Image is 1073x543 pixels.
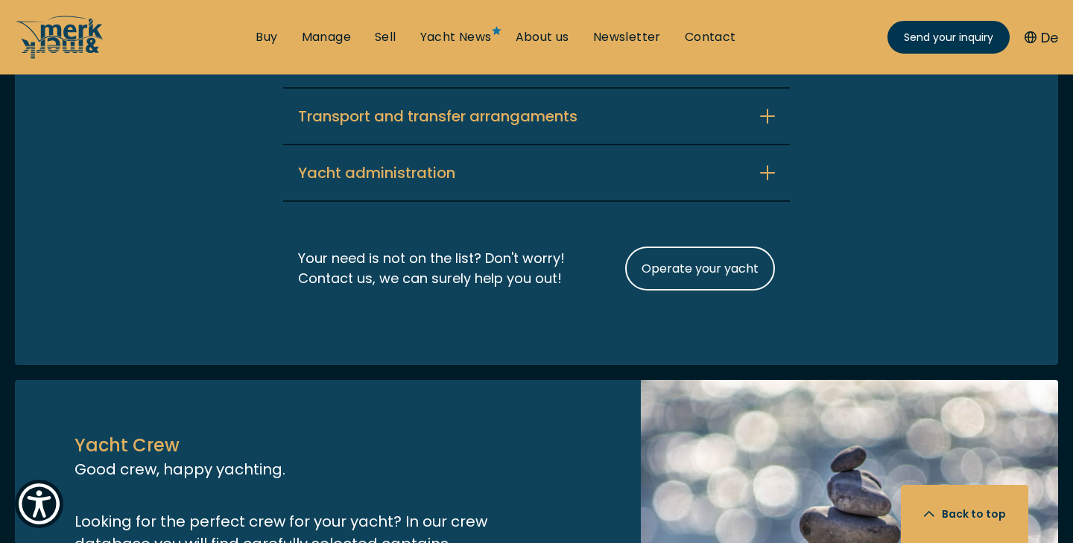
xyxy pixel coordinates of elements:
a: / [15,47,104,64]
p: Yacht Crew [75,432,581,458]
a: Buy [256,29,277,45]
span: Operate your yacht [642,259,759,278]
a: About us [516,29,569,45]
a: Yacht News [420,29,492,45]
a: Newsletter [593,29,661,45]
button: Transport and transfer arrangaments [283,89,790,144]
a: Send your inquiry [887,21,1010,54]
p: Good crew, happy yachting. [75,458,581,480]
a: Sell [375,29,396,45]
a: Contact [685,29,736,45]
p: Transport and transfer arrangaments [298,105,577,127]
button: De [1025,28,1058,48]
button: Yacht administration [283,145,790,200]
span: Send your inquiry [904,30,993,45]
button: Show Accessibility Preferences [15,480,63,528]
a: Manage [302,29,351,45]
a: Operate your yacht [625,247,775,290]
p: Yacht administration [298,162,455,184]
p: Your need is not on the list? Don't worry! Contact us, we can surely help you out! [298,248,611,288]
button: Back to top [901,485,1028,543]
